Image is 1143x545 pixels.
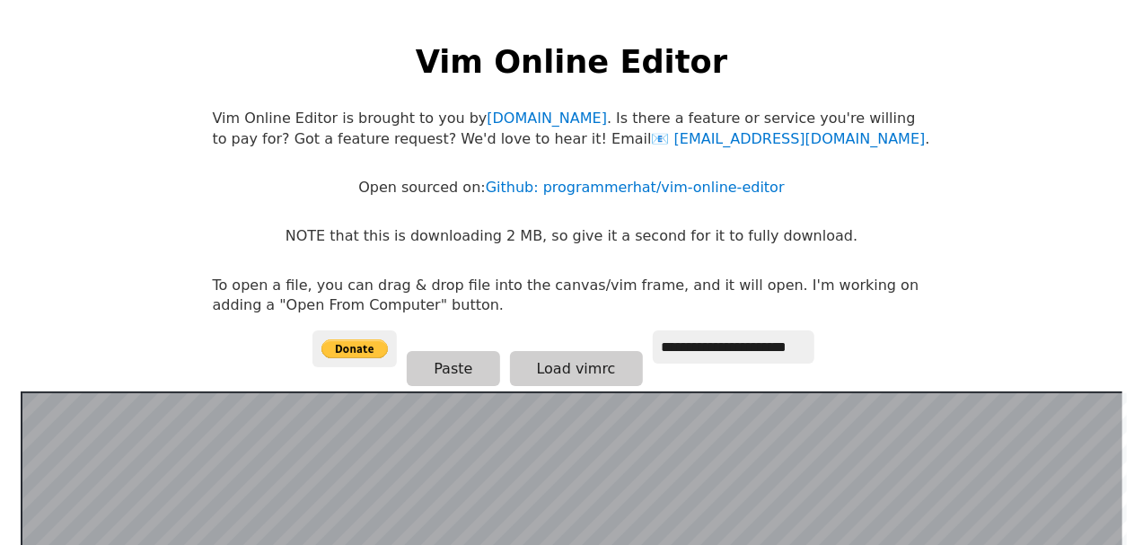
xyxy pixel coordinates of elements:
p: To open a file, you can drag & drop file into the canvas/vim frame, and it will open. I'm working... [213,276,931,316]
a: Github: programmerhat/vim-online-editor [486,179,785,196]
p: NOTE that this is downloading 2 MB, so give it a second for it to fully download. [286,226,857,246]
button: Paste [407,351,499,386]
p: Open sourced on: [358,178,784,198]
h1: Vim Online Editor [416,40,727,84]
a: [DOMAIN_NAME] [487,110,607,127]
a: [EMAIL_ADDRESS][DOMAIN_NAME] [652,130,926,147]
p: Vim Online Editor is brought to you by . Is there a feature or service you're willing to pay for?... [213,109,931,149]
button: Load vimrc [510,351,643,386]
